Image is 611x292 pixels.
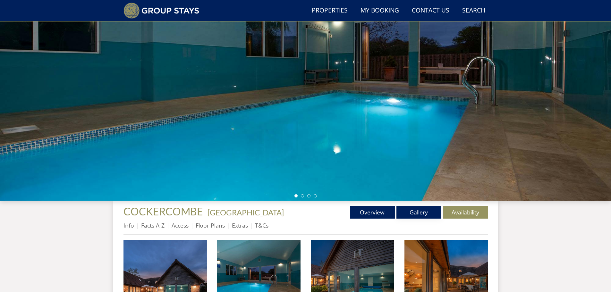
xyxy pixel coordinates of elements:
[350,206,395,219] a: Overview
[123,3,199,19] img: Group Stays
[141,221,165,229] a: Facts A-Z
[208,208,284,217] a: [GEOGRAPHIC_DATA]
[205,208,284,217] span: -
[409,4,452,18] a: Contact Us
[123,221,134,229] a: Info
[123,205,205,218] a: COCKERCOMBE
[196,221,225,229] a: Floor Plans
[358,4,402,18] a: My Booking
[460,4,488,18] a: Search
[255,221,268,229] a: T&Cs
[396,206,441,219] a: Gallery
[443,206,488,219] a: Availability
[172,221,189,229] a: Access
[309,4,350,18] a: Properties
[123,205,203,218] span: COCKERCOMBE
[232,221,248,229] a: Extras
